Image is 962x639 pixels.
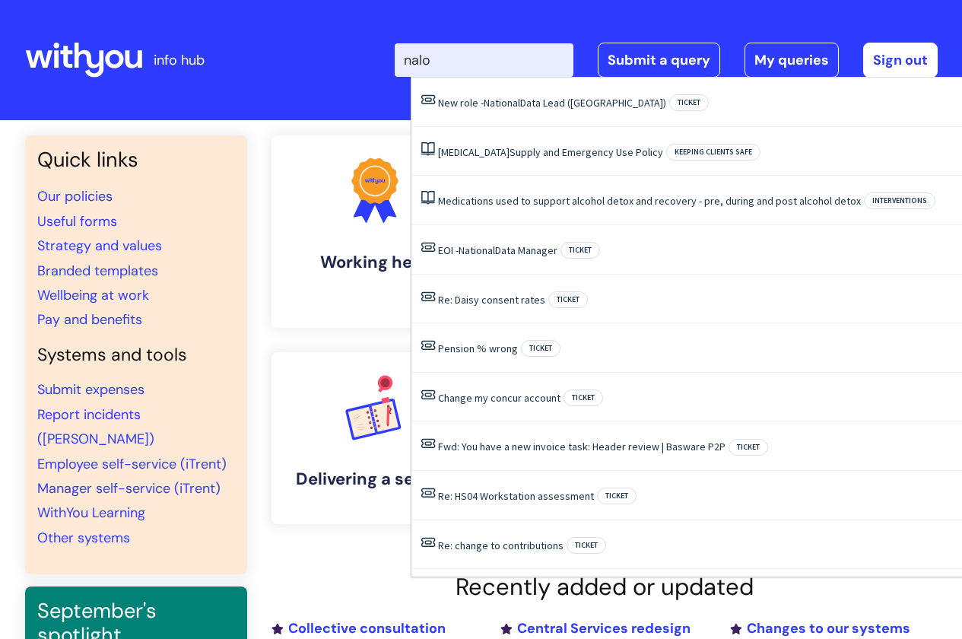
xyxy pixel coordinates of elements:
a: Our policies [37,187,113,205]
a: New role -NationalData Lead ([GEOGRAPHIC_DATA]) [438,96,666,110]
a: Strategy and values [37,237,162,255]
div: | - [395,43,938,78]
a: Branded templates [37,262,158,280]
a: Medications used to support alcohol detox and recovery - pre, during and post alcohol detox [438,194,861,208]
p: info hub [154,48,205,72]
a: My queries [745,43,839,78]
h4: Systems and tools [37,345,235,366]
input: Search [395,43,573,77]
a: Sign out [863,43,938,78]
a: Delivering a service [271,352,478,524]
a: Useful forms [37,212,117,230]
a: Re: HS04 Workstation assessment [438,489,594,503]
a: Employee self-service (iTrent) [37,455,227,473]
h2: Recently added or updated [271,573,938,601]
span: Ticket [560,242,600,259]
span: [MEDICAL_DATA] [438,145,510,159]
span: Ticket [521,340,560,357]
a: Manager self-service (iTrent) [37,479,221,498]
a: Re: Daisy consent rates [438,293,545,307]
a: [MEDICAL_DATA]Supply and Emergency Use Policy [438,145,663,159]
a: EOI -NationalData Manager [438,243,557,257]
a: Wellbeing at work [37,286,149,304]
span: Ticket [564,389,603,406]
h3: Quick links [37,148,235,172]
span: Ticket [597,488,637,504]
a: WithYou Learning [37,504,145,522]
a: Re: change to contributions [438,539,564,552]
a: Change my concur account [438,391,560,405]
span: Ticket [548,291,588,308]
span: Ticket [567,537,606,554]
a: Pension % wrong [438,342,518,355]
span: Keeping clients safe [666,144,760,161]
a: Report incidents ([PERSON_NAME]) [37,405,154,448]
a: Submit a query [598,43,720,78]
h4: Delivering a service [284,469,466,489]
a: Other systems [37,529,130,547]
span: National [484,96,520,110]
span: Interventions [864,192,935,209]
a: Changes to our systems [730,619,910,637]
a: Pay and benefits [37,310,142,329]
a: Collective consultation [271,619,446,637]
a: Submit expenses [37,380,144,399]
span: National [459,243,495,257]
span: Ticket [669,94,709,111]
h4: Working here [284,253,466,272]
a: Fwd: You have a new invoice task: Header review | Basware P2P [438,440,725,453]
span: Ticket [729,439,768,456]
a: Working here [271,135,478,328]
